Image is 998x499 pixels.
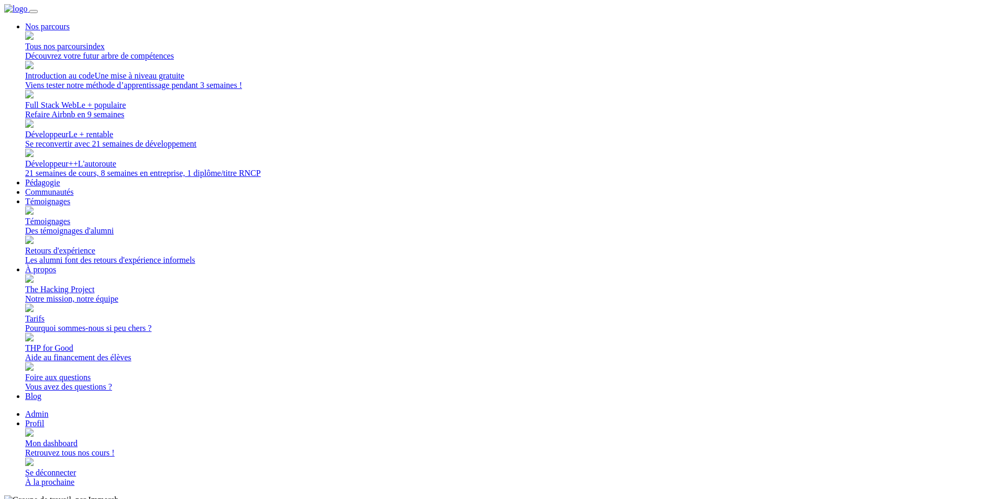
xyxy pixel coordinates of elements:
span: Témoignages [25,217,70,226]
img: coffee-1-45024b9a829a1d79ffe67ffa7b865f2f.svg [25,206,34,215]
span: L'autoroute [78,159,116,168]
span: Le + rentable [69,130,113,139]
a: THP for Good Aide au financement des élèves [25,334,994,362]
a: Communautés [25,187,73,196]
span: index [86,42,105,51]
span: Tous nos parcours [25,42,105,51]
button: Toggle navigation [29,10,38,13]
img: earth-532ca4cfcc951ee1ed9d08868e369144.svg [25,274,34,283]
div: Pourquoi sommes-nous si peu chers ? [25,324,994,333]
a: Admin [25,409,48,418]
img: heart-3dc04c8027ce09cac19c043a17b15ac7.svg [25,333,34,341]
a: Introduction au codeUne mise à niveau gratuite Viens tester notre méthode d’apprentissage pendant... [25,62,994,90]
span: Une mise à niveau gratuite [94,71,184,80]
img: star-1b1639e91352246008672c7d0108e8fd.svg [25,149,34,157]
img: puzzle-4bde4084d90f9635442e68fcf97b7805.svg [25,61,34,69]
span: Se déconnecter [25,468,76,477]
span: Introduction au code [25,71,184,80]
a: À propos [25,265,56,274]
div: Découvrez votre futur arbre de compétences [25,51,994,61]
span: Mon dashboard [25,439,78,448]
a: Témoignages Des témoignages d'alumni [25,207,994,236]
img: git-4-38d7f056ac829478e83c2c2dd81de47b.svg [25,31,34,40]
div: Des témoignages d'alumni [25,226,994,236]
div: Refaire Airbnb en 9 semaines [25,110,994,119]
div: Se reconvertir avec 21 semaines de développement [25,139,994,149]
span: Le + populaire [76,101,126,109]
span: Foire aux questions [25,373,91,382]
img: close-bfa29482b68dc59ac4d1754714631d55.svg [25,458,34,466]
a: Tous nos parcoursindex Découvrez votre futur arbre de compétences [25,32,994,61]
a: Développeur++L'autoroute 21 semaines de cours, 8 semaines en entreprise, 1 diplôme/titre RNCP [25,150,994,178]
img: logo [4,4,27,14]
span: Full Stack Web [25,101,126,109]
a: Témoignages [25,197,70,206]
div: Retrouvez tous nos cours ! [25,448,994,458]
span: Tarifs [25,314,45,323]
img: book-open-effebd538656b14b08b143ef14f57c46.svg [25,362,34,371]
span: Développeur [25,130,113,139]
div: 21 semaines de cours, 8 semaines en entreprise, 1 diplôme/titre RNCP [25,169,994,178]
a: Blog [25,392,41,401]
img: user-39a31b0fda3f6d0d9998f93cd6357590.svg [25,428,34,437]
div: Vous avez des questions ? [25,382,994,392]
img: terminal-92af89cfa8d47c02adae11eb3e7f907c.svg [25,90,34,98]
div: Les alumni font des retours d'expérience informels [25,256,994,265]
span: Développeur++ [25,159,116,168]
a: Mon dashboard Retrouvez tous nos cours ! [25,429,994,458]
a: Se déconnecter À la prochaine [25,459,994,487]
a: Foire aux questions Vous avez des questions ? [25,363,994,392]
a: Retours d'expérience Les alumni font des retours d'expérience informels [25,237,994,265]
div: Notre mission, notre équipe [25,294,994,304]
span: Retours d'expérience [25,246,95,255]
a: Pédagogie [25,178,60,187]
a: The Hacking Project Notre mission, notre équipe [25,275,994,304]
a: DéveloppeurLe + rentable Se reconvertir avec 21 semaines de développement [25,120,994,149]
div: Aide au financement des élèves [25,353,994,362]
a: Profil [25,419,44,428]
img: beer-14d7f5c207f57f081275ab10ea0b8a94.svg [25,236,34,244]
span: THP for Good [25,343,73,352]
a: Full Stack WebLe + populaire Refaire Airbnb en 9 semaines [25,91,994,119]
img: save-2003ce5719e3e880618d2f866ea23079.svg [25,119,34,128]
div: Viens tester notre méthode d’apprentissage pendant 3 semaines ! [25,81,994,90]
a: Nos parcours [25,22,70,31]
img: money-9ea4723cc1eb9d308b63524c92a724aa.svg [25,304,34,312]
span: The Hacking Project [25,285,94,294]
div: À la prochaine [25,478,994,487]
a: Tarifs Pourquoi sommes-nous si peu chers ? [25,305,994,333]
